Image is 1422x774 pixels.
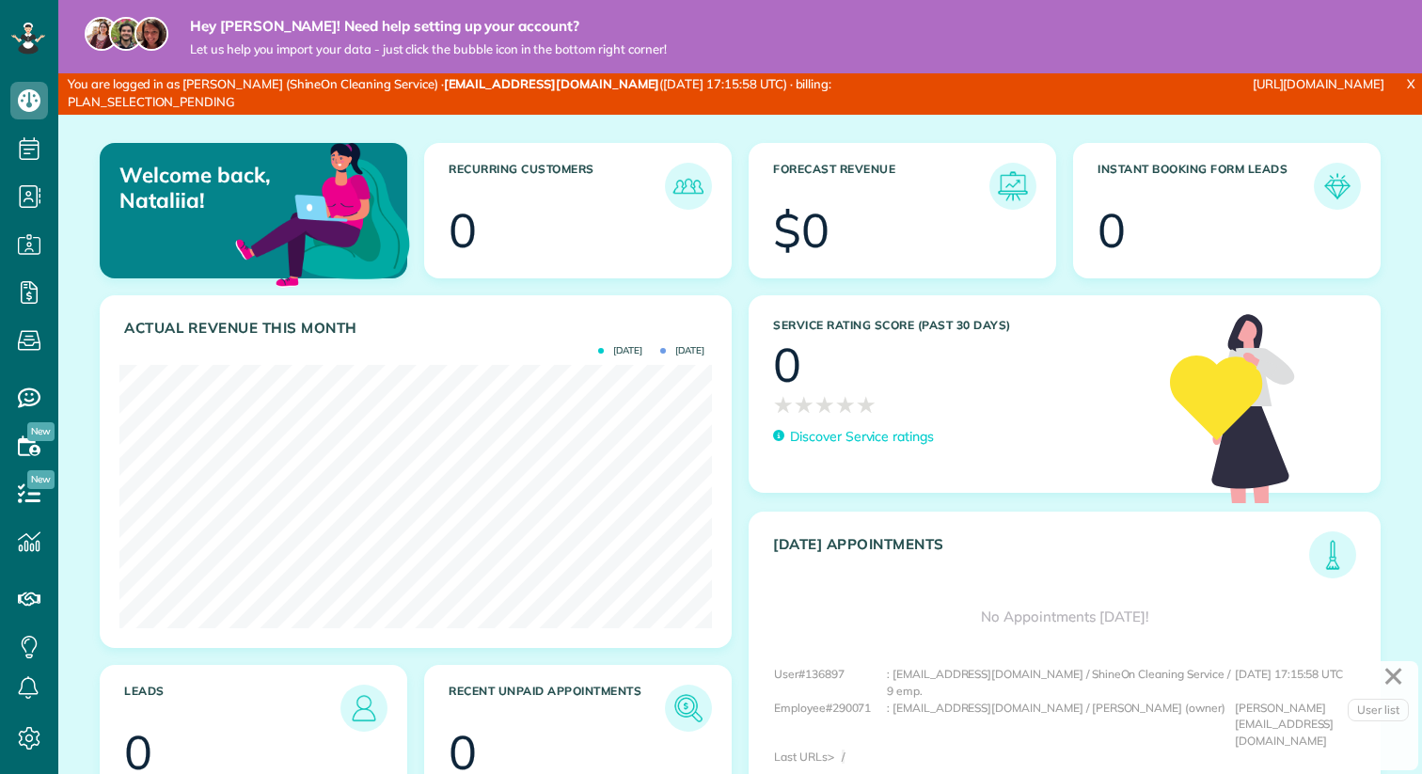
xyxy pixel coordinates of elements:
[1348,699,1409,721] a: User list
[773,319,1151,332] h3: Service Rating score (past 30 days)
[828,749,852,766] div: >
[449,685,665,732] h3: Recent unpaid appointments
[750,578,1380,656] div: No Appointments [DATE]!
[444,76,660,91] strong: [EMAIL_ADDRESS][DOMAIN_NAME]
[449,207,477,254] div: 0
[1314,536,1351,574] img: icon_todays_appointments-901f7ab196bb0bea1936b74009e4eb5ffbc2d2711fa7634e0d609ed5ef32b18b.png
[774,666,887,699] div: User#136897
[124,685,340,732] h3: Leads
[773,536,1309,578] h3: [DATE] Appointments
[670,689,707,727] img: icon_unpaid_appointments-47b8ce3997adf2238b356f14209ab4cced10bd1f174958f3ca8f1d0dd7fffeee.png
[231,121,414,304] img: dashboard_welcome-42a62b7d889689a78055ac9021e634bf52bae3f8056760290aed330b23ab8690.png
[190,17,667,36] strong: Hey [PERSON_NAME]! Need help setting up your account?
[58,73,945,114] div: You are logged in as [PERSON_NAME] (ShineOn Cleaning Service) · ([DATE] 17:15:58 UTC) · billing: ...
[27,422,55,441] span: New
[994,167,1032,205] img: icon_forecast_revenue-8c13a41c7ed35a8dcfafea3cbb826a0462acb37728057bba2d056411b612bbbe.png
[790,427,934,447] p: Discover Service ratings
[598,346,642,355] span: [DATE]
[1098,207,1126,254] div: 0
[773,427,934,447] a: Discover Service ratings
[124,320,712,337] h3: Actual Revenue this month
[134,17,168,51] img: michelle-19f622bdf1676172e81f8f8fba1fb50e276960ebfe0243fe18214015130c80e4.jpg
[773,388,794,421] span: ★
[109,17,143,51] img: jorge-587dff0eeaa6aab1f244e6dc62b8924c3b6ad411094392a53c71c6c4a576187d.jpg
[85,17,118,51] img: maria-72a9807cf96188c08ef61303f053569d2e2a8a1cde33d635c8a3ac13582a053d.jpg
[1253,76,1384,91] a: [URL][DOMAIN_NAME]
[670,167,707,205] img: icon_recurring_customers-cf858462ba22bcd05b5a5880d41d6543d210077de5bb9ebc9590e49fd87d84ed.png
[190,41,667,57] span: Let us help you import your data - just click the bubble icon in the bottom right corner!
[1098,163,1314,210] h3: Instant Booking Form Leads
[794,388,814,421] span: ★
[887,666,1235,699] div: : [EMAIL_ADDRESS][DOMAIN_NAME] / ShineOn Cleaning Service / 9 emp.
[1399,73,1422,95] a: X
[660,346,704,355] span: [DATE]
[119,163,308,213] p: Welcome back, Nataliia!
[345,689,383,727] img: icon_leads-1bed01f49abd5b7fead27621c3d59655bb73ed531f8eeb49469d10e621d6b896.png
[1235,666,1404,699] div: [DATE] 17:15:58 UTC
[887,700,1235,750] div: : [EMAIL_ADDRESS][DOMAIN_NAME] / [PERSON_NAME] (owner)
[773,163,989,210] h3: Forecast Revenue
[842,750,845,764] span: /
[774,700,887,750] div: Employee#290071
[774,749,828,766] div: Last URLs
[1373,654,1414,699] a: ✕
[856,388,877,421] span: ★
[773,341,801,388] div: 0
[1319,167,1356,205] img: icon_form_leads-04211a6a04a5b2264e4ee56bc0799ec3eb69b7e499cbb523a139df1d13a81ae0.png
[1235,700,1404,750] div: [PERSON_NAME][EMAIL_ADDRESS][DOMAIN_NAME]
[814,388,835,421] span: ★
[449,163,665,210] h3: Recurring Customers
[27,470,55,489] span: New
[835,388,856,421] span: ★
[773,207,829,254] div: $0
